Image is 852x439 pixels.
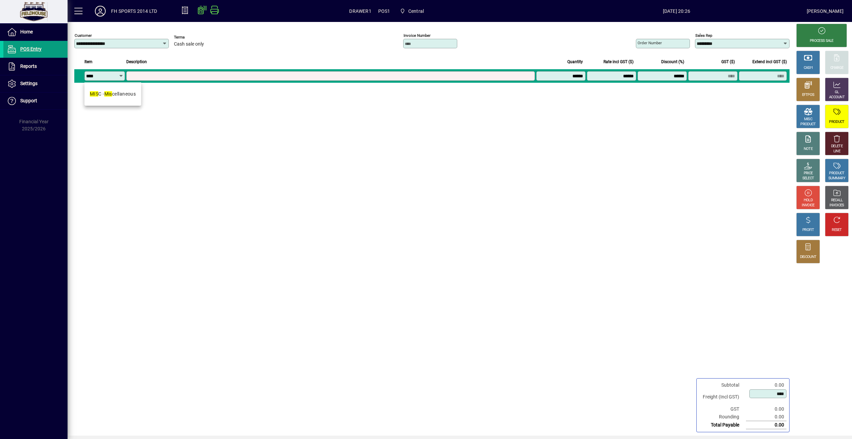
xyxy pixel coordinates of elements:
span: Item [84,58,93,66]
div: PRODUCT [829,120,844,125]
td: Rounding [699,413,746,421]
div: HOLD [804,198,812,203]
span: GST ($) [721,58,735,66]
div: PROFIT [802,228,814,233]
mat-label: Sales rep [695,33,712,38]
span: Discount (%) [661,58,684,66]
div: MISC [804,117,812,122]
span: [DATE] 20:26 [546,6,807,17]
div: DELETE [831,144,843,149]
span: Cash sale only [174,42,204,47]
td: GST [699,405,746,413]
span: Central [397,5,427,17]
span: Rate incl GST ($) [603,58,634,66]
mat-label: Order number [638,41,662,45]
div: RESET [832,228,842,233]
div: LINE [833,149,840,154]
div: CASH [804,66,812,71]
span: Reports [20,63,37,69]
div: INVOICES [829,203,844,208]
mat-option: MISC - Miscellaneous [84,85,141,103]
mat-label: Customer [75,33,92,38]
div: ACCOUNT [829,95,845,100]
td: Freight (Incl GST) [699,389,746,405]
div: RECALL [831,198,843,203]
span: Support [20,98,37,103]
td: 0.00 [746,405,786,413]
span: POS Entry [20,46,42,52]
td: 0.00 [746,413,786,421]
td: Subtotal [699,381,746,389]
span: Central [408,6,424,17]
span: Home [20,29,33,34]
div: [PERSON_NAME] [807,6,844,17]
span: Quantity [567,58,583,66]
span: DRAWER1 [349,6,371,17]
div: PROCESS SALE [810,38,833,44]
div: CHARGE [830,66,844,71]
div: EFTPOS [802,93,815,98]
div: C - cellaneous [90,91,136,98]
span: POS1 [378,6,390,17]
div: PRICE [804,171,813,176]
td: 0.00 [746,421,786,429]
td: Total Payable [699,421,746,429]
div: NOTE [804,147,812,152]
em: Mis [104,91,112,97]
span: Settings [20,81,37,86]
span: Terms [174,35,214,40]
div: INVOICE [802,203,814,208]
td: 0.00 [746,381,786,389]
span: Extend incl GST ($) [752,58,787,66]
div: PRODUCT [829,171,844,176]
a: Home [3,24,68,41]
div: FH SPORTS 2014 LTD [111,6,157,17]
a: Support [3,93,68,109]
div: SELECT [802,176,814,181]
div: DISCOUNT [800,255,816,260]
div: PRODUCT [800,122,816,127]
button: Profile [89,5,111,17]
div: SUMMARY [828,176,845,181]
mat-label: Invoice number [404,33,431,38]
a: Settings [3,75,68,92]
em: MIS [90,91,98,97]
div: GL [835,90,839,95]
a: Reports [3,58,68,75]
span: Description [126,58,147,66]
